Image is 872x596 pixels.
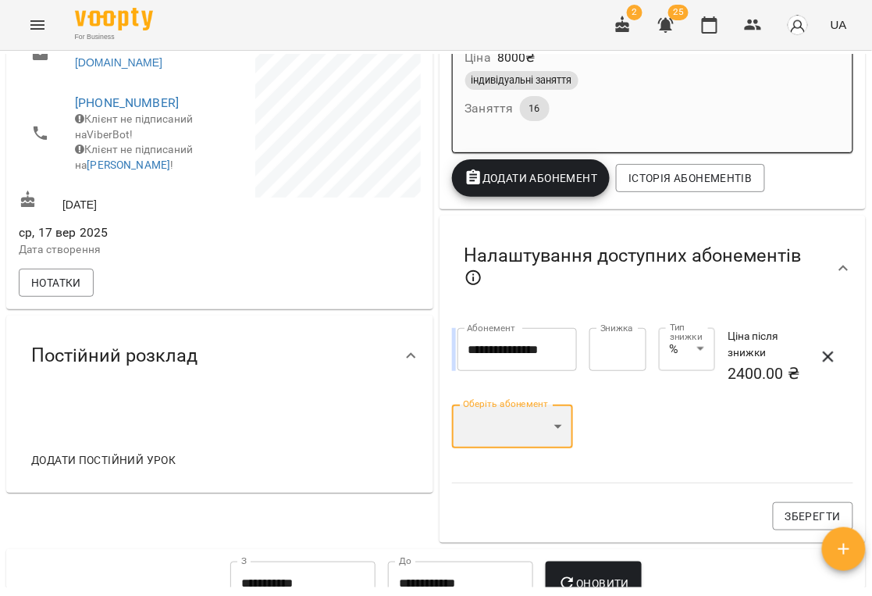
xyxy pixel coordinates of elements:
img: Voopty Logo [75,8,153,30]
span: 25 [668,5,689,20]
span: For Business [75,32,153,42]
span: Додати Абонемент [464,169,598,187]
a: [PHONE_NUMBER] [75,95,179,110]
p: 8000 ₴ [497,48,536,67]
div: ​ [452,405,574,448]
span: 2 [627,5,642,20]
a: [PERSON_NAME] [87,159,170,171]
h6: 2400.00 ₴ [728,362,819,386]
span: Налаштування доступних абонементів [464,244,813,293]
span: Клієнт не підписаний на ! [75,143,193,171]
span: Історія абонементів [628,169,752,187]
button: Нотатки [19,269,94,297]
svg: Якщо не обрано жодного, клієнт зможе побачити всі публічні абонементи [464,269,483,287]
span: UA [831,16,847,33]
span: індивідуальні заняття [465,73,578,87]
div: [DATE] [16,187,219,216]
span: Оновити [558,574,629,593]
span: Постійний розклад [31,344,198,368]
span: Клієнт не підписаний на ViberBot! [75,112,193,141]
button: Додати постійний урок [25,446,182,474]
span: ср, 17 вер 2025 [19,223,216,242]
a: [EMAIL_ADDRESS][DOMAIN_NAME] [75,39,204,70]
span: Додати постійний урок [31,451,176,469]
h6: Ціна [465,47,492,69]
div: Постійний розклад [6,316,433,396]
button: Додати Абонемент [452,159,610,197]
h6: Ціна після знижки [728,328,819,362]
span: 16 [520,102,550,116]
p: Дата створення [19,242,216,258]
button: Menu [19,6,56,44]
button: Зберегти [773,502,853,530]
button: UA [824,10,853,39]
button: Історія абонементів [616,164,764,192]
span: Зберегти [785,507,841,526]
div: % [659,328,715,372]
span: Нотатки [31,273,81,292]
div: Налаштування доступних абонементів [440,216,867,321]
img: avatar_s.png [787,14,809,36]
h6: Заняття [465,98,514,120]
